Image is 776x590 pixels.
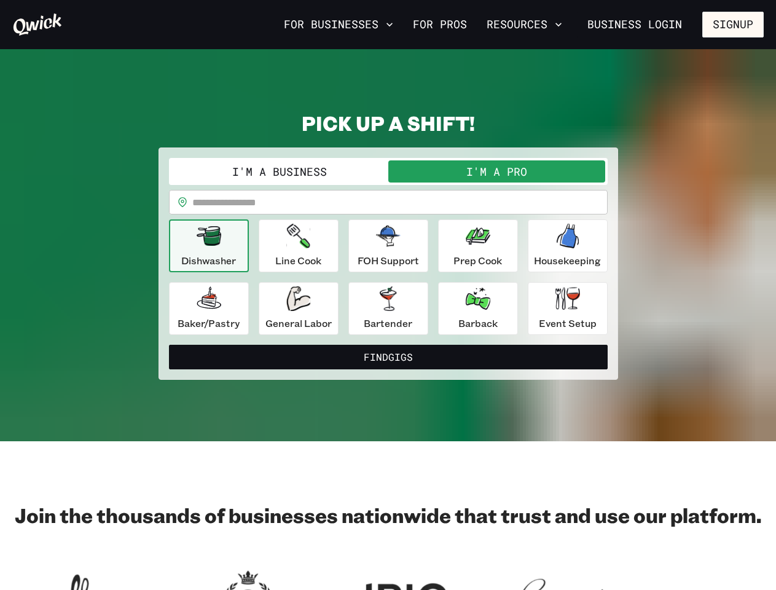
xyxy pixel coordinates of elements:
p: Baker/Pastry [178,316,240,331]
button: Barback [438,282,518,335]
button: General Labor [259,282,339,335]
button: Line Cook [259,219,339,272]
h2: Join the thousands of businesses nationwide that trust and use our platform. [12,503,764,527]
button: I'm a Business [171,160,388,183]
button: FindGigs [169,345,608,369]
p: FOH Support [358,253,419,268]
a: Business Login [577,12,692,37]
h2: PICK UP A SHIFT! [159,111,618,135]
button: For Businesses [279,14,398,35]
p: Barback [458,316,498,331]
p: Event Setup [539,316,597,331]
button: Event Setup [528,282,608,335]
p: General Labor [265,316,332,331]
p: Dishwasher [181,253,236,268]
p: Bartender [364,316,412,331]
button: Bartender [348,282,428,335]
button: Dishwasher [169,219,249,272]
p: Housekeeping [534,253,601,268]
button: Housekeeping [528,219,608,272]
button: Signup [702,12,764,37]
p: Line Cook [275,253,321,268]
button: I'm a Pro [388,160,605,183]
button: Resources [482,14,567,35]
button: Prep Cook [438,219,518,272]
button: FOH Support [348,219,428,272]
p: Prep Cook [453,253,502,268]
a: For Pros [408,14,472,35]
button: Baker/Pastry [169,282,249,335]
